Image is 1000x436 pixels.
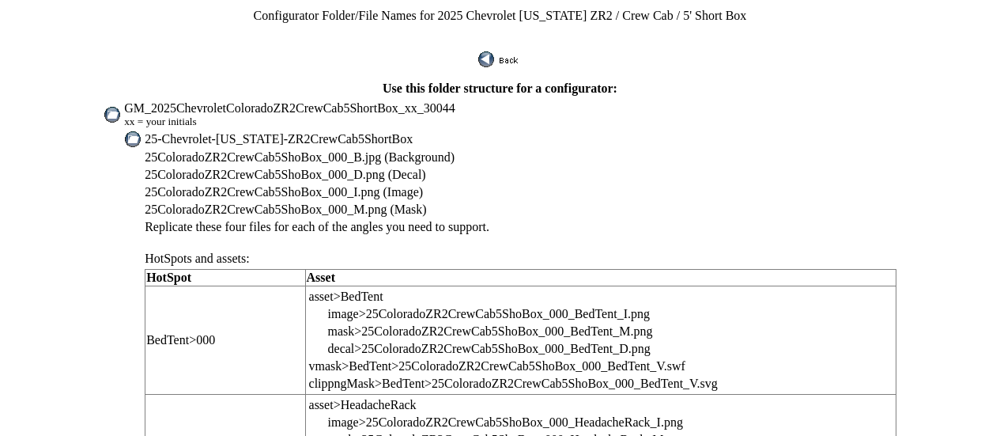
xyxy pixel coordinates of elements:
[308,376,719,392] td: _V.svg
[124,131,142,147] img: glyphfolder.gif
[366,415,651,429] span: 25ColoradoZR2CrewCab5ShoBox_000_HeadacheRack
[305,270,896,286] td: Asset
[100,8,900,24] td: Configurator Folder/File Names for 2025 Chevrolet [US_STATE] ZR2 / Crew Cab / 5' Short Box
[145,150,455,164] span: 25ColoradoZR2CrewCab5ShoBox_000_B.jpg (Background)
[327,324,719,339] td: mask> _M.png
[145,185,423,199] span: 25ColoradoZR2CrewCab5ShoBox_000_I.png (Image)
[144,219,897,235] td: Replicate these four files for each of the angles you need to support.
[145,203,426,216] span: 25ColoradoZR2CrewCab5ShoBox_000_M.png (Mask)
[327,306,719,322] td: image> _I.png
[327,415,785,430] td: image> _I.png
[361,342,613,355] span: 25ColoradoZR2CrewCab5ShoBox_000_BedTent
[478,51,521,67] img: back.gif
[145,168,426,181] span: 25ColoradoZR2CrewCab5ShoBox_000_D.png (Decal)
[124,116,197,127] small: xx = your initials
[361,324,613,338] span: 25ColoradoZR2CrewCab5ShoBox_000_BedTent
[146,333,215,347] span: BedTent>000
[366,307,617,320] span: 25ColoradoZR2CrewCab5ShoBox_000_BedTent
[124,101,455,115] span: GM_2025ChevroletColoradoZR2CrewCab5ShortBox_xx_30044
[309,290,383,303] span: asset>BedTent
[309,359,651,373] span: vmask>BedTent>25ColoradoZR2CrewCab5ShoBox_000_BedTent
[145,132,413,146] span: 25-Chevrolet-[US_STATE]-ZR2CrewCab5ShortBox
[145,270,305,286] td: HotSpot
[104,107,121,123] img: glyphfolder.gif
[309,377,684,390] span: clippngMask>BedTent>25ColoradoZR2CrewCab5ShoBox_000_BedTent
[309,398,417,411] span: asset>HeadacheRack
[144,237,897,267] td: HotSpots and assets:
[308,358,719,374] td: _V.swf
[327,341,719,357] td: decal> _D.png
[383,82,617,95] b: Use this folder structure for a configurator:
